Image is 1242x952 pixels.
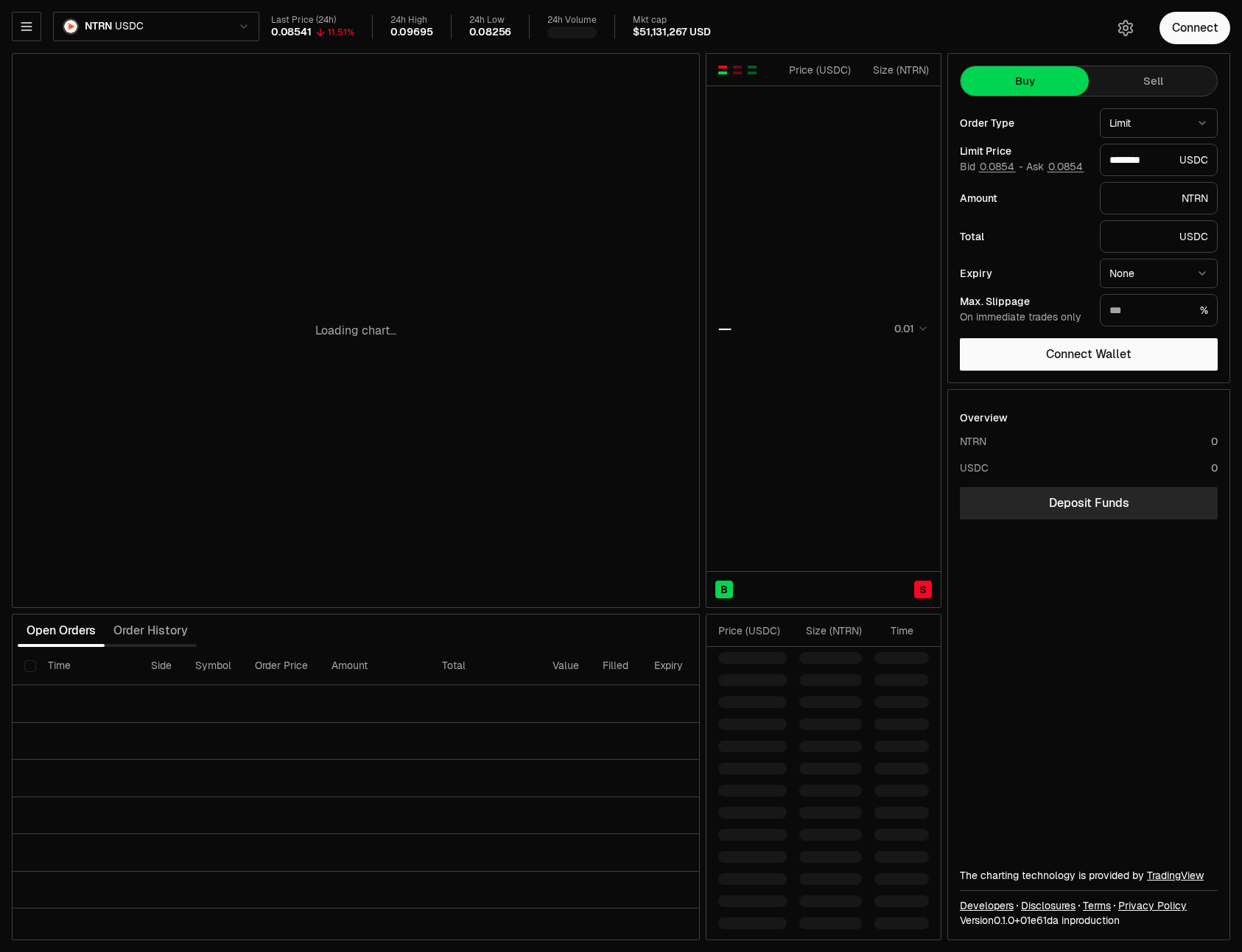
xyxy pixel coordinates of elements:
[960,161,1023,174] span: Bid -
[718,623,787,638] div: Price ( USDC )
[863,63,929,77] div: Size ( NTRN )
[960,898,1014,913] a: Developers
[320,647,430,685] th: Amount
[1026,161,1084,174] span: Ask
[717,64,729,76] button: Show Buy and Sell Orders
[1089,66,1217,96] button: Sell
[315,322,396,340] p: Loading chart...
[960,410,1008,425] div: Overview
[183,647,243,685] th: Symbol
[1100,108,1218,138] button: Limit
[1118,898,1187,913] a: Privacy Policy
[85,20,112,33] span: NTRN
[785,63,851,77] div: Price ( USDC )
[1021,898,1076,913] a: Disclosures
[960,868,1218,883] div: The charting technology is provided by
[390,26,433,39] div: 0.09695
[960,296,1088,307] div: Max. Slippage
[960,461,989,475] div: USDC
[390,15,433,26] div: 24h High
[139,647,183,685] th: Side
[271,26,312,39] div: 0.08541
[1020,914,1059,927] span: 01e61daf88515c477b37a0f01dd243adb311fd67
[1100,182,1218,214] div: NTRN
[328,27,354,38] div: 11.51%
[1211,434,1218,449] div: 0
[469,15,512,26] div: 24h Low
[960,146,1088,156] div: Limit Price
[960,193,1088,203] div: Amount
[633,26,710,39] div: $51,131,267 USD
[64,20,77,33] img: NTRN Logo
[1047,161,1084,172] button: 0.0854
[720,582,728,597] span: B
[978,161,1016,172] button: 0.0854
[960,268,1088,279] div: Expiry
[541,647,591,685] th: Value
[1100,294,1218,326] div: %
[430,647,541,685] th: Total
[1100,259,1218,288] button: None
[271,15,354,26] div: Last Price (24h)
[243,647,320,685] th: Order Price
[1159,12,1230,44] button: Connect
[960,311,1088,324] div: On immediate trades only
[960,118,1088,128] div: Order Type
[1147,869,1204,882] a: TradingView
[469,26,512,39] div: 0.08256
[591,647,642,685] th: Filled
[960,487,1218,519] a: Deposit Funds
[960,338,1218,371] button: Connect Wallet
[919,582,927,597] span: S
[1211,461,1218,475] div: 0
[105,616,197,645] button: Order History
[890,320,929,337] button: 0.01
[960,913,1218,928] div: Version 0.1.0 + in production
[1083,898,1111,913] a: Terms
[1100,144,1218,176] div: USDC
[799,623,862,638] div: Size ( NTRN )
[718,318,731,339] div: —
[547,15,597,26] div: 24h Volume
[18,616,105,645] button: Open Orders
[960,434,986,449] div: NTRN
[960,231,1088,242] div: Total
[633,15,710,26] div: Mkt cap
[746,64,758,76] button: Show Buy Orders Only
[731,64,743,76] button: Show Sell Orders Only
[24,660,36,672] button: Select all
[642,647,742,685] th: Expiry
[1100,220,1218,253] div: USDC
[115,20,143,33] span: USDC
[36,647,139,685] th: Time
[961,66,1089,96] button: Buy
[874,623,913,638] div: Time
